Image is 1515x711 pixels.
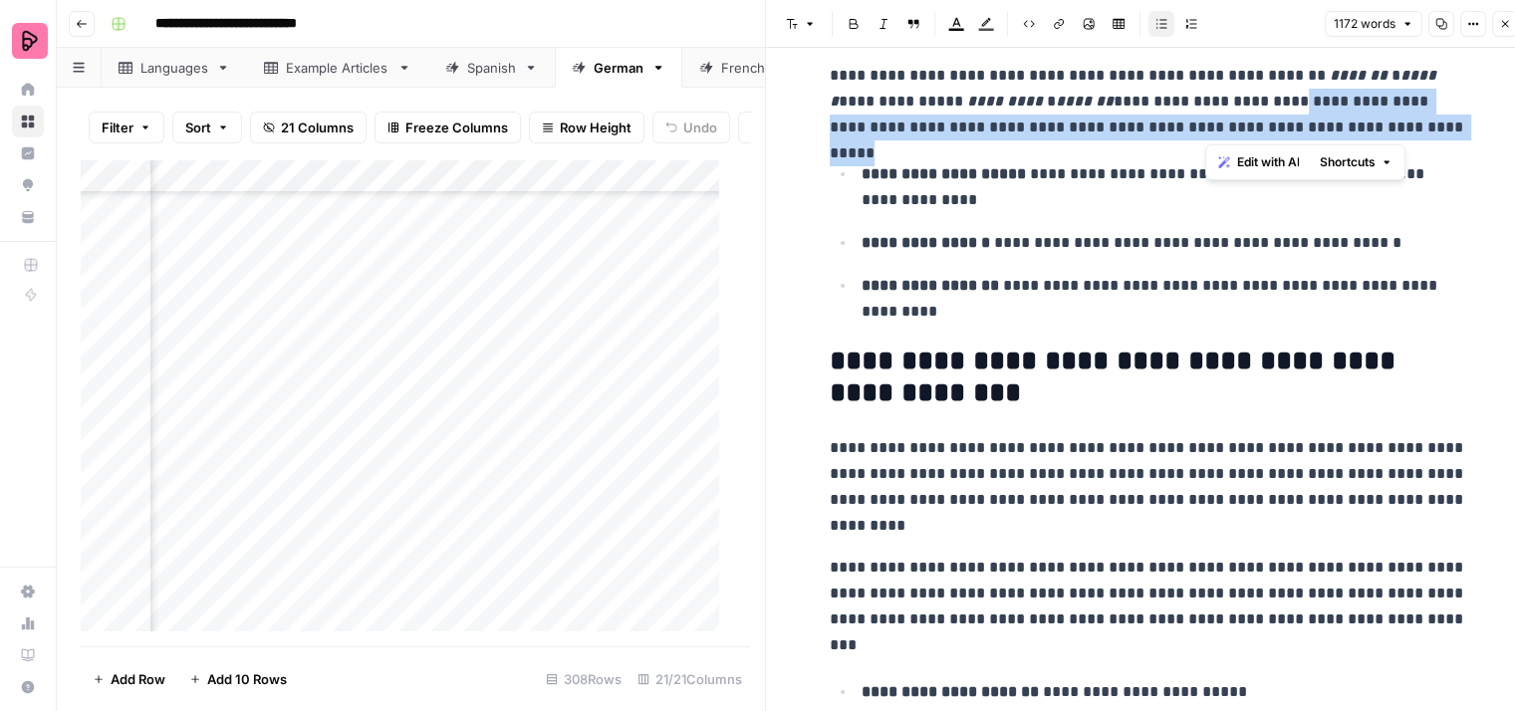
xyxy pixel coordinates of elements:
[12,201,44,233] a: Your Data
[247,48,428,88] a: Example Articles
[185,118,211,137] span: Sort
[1325,11,1422,37] button: 1172 words
[102,118,133,137] span: Filter
[111,669,165,689] span: Add Row
[12,639,44,671] a: Learning Hub
[682,48,805,88] a: French
[1311,149,1400,175] button: Shortcuts
[281,118,354,137] span: 21 Columns
[12,576,44,607] a: Settings
[89,112,164,143] button: Filter
[1319,153,1375,171] span: Shortcuts
[630,663,750,695] div: 21/21 Columns
[428,48,555,88] a: Spanish
[467,58,516,78] div: Spanish
[1236,153,1299,171] span: Edit with AI
[652,112,730,143] button: Undo
[555,48,682,88] a: German
[12,671,44,703] button: Help + Support
[207,669,287,689] span: Add 10 Rows
[12,607,44,639] a: Usage
[177,663,299,695] button: Add 10 Rows
[12,137,44,169] a: Insights
[375,112,521,143] button: Freeze Columns
[102,48,247,88] a: Languages
[12,106,44,137] a: Browse
[594,58,643,78] div: German
[12,23,48,59] img: Preply Logo
[683,118,717,137] span: Undo
[12,16,44,66] button: Workspace: Preply
[1210,149,1307,175] button: Edit with AI
[172,112,242,143] button: Sort
[529,112,644,143] button: Row Height
[12,169,44,201] a: Opportunities
[286,58,389,78] div: Example Articles
[560,118,631,137] span: Row Height
[721,58,766,78] div: French
[140,58,208,78] div: Languages
[1334,15,1395,33] span: 1172 words
[538,663,630,695] div: 308 Rows
[405,118,508,137] span: Freeze Columns
[81,663,177,695] button: Add Row
[250,112,367,143] button: 21 Columns
[12,74,44,106] a: Home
